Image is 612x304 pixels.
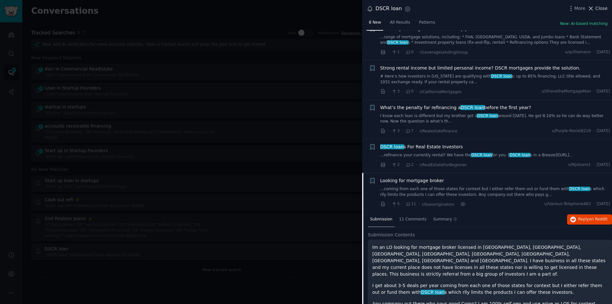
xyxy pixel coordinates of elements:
[544,201,591,207] span: u/Various-Telephone463
[491,74,512,78] span: DSCR loan
[589,217,608,221] span: on Reddit
[597,89,610,94] span: [DATE]
[388,201,389,208] span: ·
[380,113,610,124] a: I know each loan is different but my brother got aDSCR loanaround [DATE]. He got 8.10% so he can ...
[388,18,412,31] a: All Results
[416,161,417,168] span: ·
[597,128,610,134] span: [DATE]
[402,128,403,134] span: ·
[593,128,594,134] span: ·
[402,88,403,95] span: ·
[372,282,608,296] p: I get about 3-5 deals per year coming from each one of those states for context but I either refe...
[419,50,468,55] span: r/LeverageLendingGroup
[388,49,389,56] span: ·
[405,49,413,55] span: 0
[597,49,610,55] span: [DATE]
[574,5,586,12] span: More
[405,89,413,94] span: 0
[380,144,463,150] span: s For Real Estate Investors
[417,18,437,31] a: Patterns
[367,18,383,31] a: 8 New
[402,161,403,168] span: ·
[419,163,467,167] span: r/RealEstateForBeginner
[380,144,463,150] a: DSCR loans For Real Estate Investors
[419,20,435,26] span: Patterns
[593,201,594,207] span: ·
[391,128,399,134] span: 3
[375,5,402,13] div: DSCR loan
[388,88,389,95] span: ·
[597,201,610,207] span: [DATE]
[422,202,454,207] span: r/loanoriginators
[416,49,417,56] span: ·
[380,104,531,111] a: What’s the penalty for refinancing aDSCR loanbefore the first year?
[380,65,580,71] a: Strong rental income but limited personal income? DSCR mortgages provide the solution.
[402,49,403,56] span: ·
[391,89,399,94] span: 3
[390,20,410,26] span: All Results
[565,49,591,55] span: u/qcfiremann
[568,162,591,168] span: u/Njsloans1
[391,201,399,207] span: 5
[391,49,399,55] span: 1
[597,162,610,168] span: [DATE]
[380,34,610,46] a: ...range of mortgage solutions, including: * FHA, [GEOGRAPHIC_DATA], USDA, and Jumbo loans * Bank...
[567,214,612,225] button: Replyon Reddit
[578,217,608,222] span: Reply
[370,217,392,222] span: Submission
[560,21,608,27] button: New: AI-based matching
[552,128,591,134] span: u/Purple-Resist8219
[369,20,381,26] span: 8 New
[380,177,444,184] a: Looking for mortgage broker
[433,217,452,222] span: Summary
[569,187,590,191] span: DSCR loan
[587,5,608,12] button: Close
[418,201,419,208] span: ·
[416,88,417,95] span: ·
[419,90,462,94] span: r/CaliforniaMortgages
[399,217,426,222] span: 11 Comments
[542,89,591,94] span: u/ShanetheMortgageMan
[405,162,413,168] span: 2
[380,144,404,149] span: DSCR loan
[593,162,594,168] span: ·
[460,105,485,110] span: DSCR loan
[593,89,594,94] span: ·
[368,232,415,238] span: Submission Contents
[593,49,594,55] span: ·
[388,161,389,168] span: ·
[405,128,413,134] span: 7
[477,114,498,118] span: DSCR loan
[568,5,586,12] button: More
[391,162,399,168] span: 2
[509,153,531,157] span: DSCR loan
[456,201,458,208] span: ·
[416,128,417,134] span: ·
[595,5,608,12] span: Close
[372,244,608,278] p: Im an LO looking for mortgage broker licensed in [GEOGRAPHIC_DATA], [GEOGRAPHIC_DATA], [GEOGRAPHI...
[402,201,403,208] span: ·
[405,201,416,207] span: 11
[380,186,610,197] a: ...coming from each one of those states for context but I either refer them out or fund them with...
[419,129,457,133] span: r/Realestatefinance
[388,128,389,134] span: ·
[380,74,610,85] a: # Here’s how investors in [US_STATE] are qualifying withDSCR loans: up to 85% financing, LLC titl...
[471,153,492,157] span: DSCR loan
[380,104,531,111] span: What’s the penalty for refinancing a before the first year?
[387,40,409,45] span: DSCR loan
[380,152,610,158] a: ...refinance your currently rental? We have theDSCR loanfor you. [DSCR loans in a Breeze]([URL]..
[420,290,445,295] span: DSCR loan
